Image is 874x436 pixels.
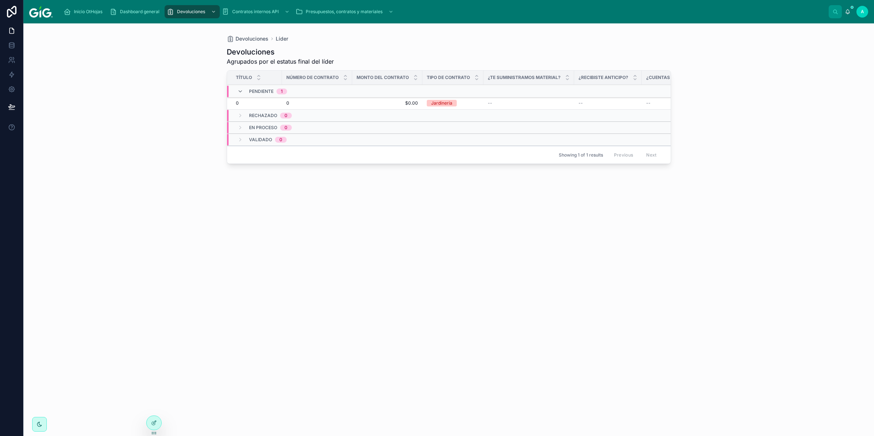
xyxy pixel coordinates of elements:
[488,75,561,80] span: ¿Te suministramos material?
[249,125,277,131] span: En proceso
[281,89,283,94] div: 1
[59,4,829,20] div: scrollable content
[249,89,274,94] span: Pendiente
[227,35,268,42] a: Devoluciones
[293,5,397,18] a: Presupuestos, contratos y materiales
[357,75,409,80] span: Monto del contrato
[249,137,272,143] span: Validado
[236,35,268,42] span: Devoluciones
[227,47,334,57] h1: Devoluciones
[108,5,165,18] a: Dashboard general
[579,100,583,106] span: --
[286,100,289,106] span: 0
[236,75,252,80] span: Título
[236,100,239,106] span: 0
[579,100,637,106] a: --
[286,100,348,106] a: 0
[286,75,339,80] span: Número de contrato
[220,5,293,18] a: Contratos internos API
[306,9,383,15] span: Presupuestos, contratos y materiales
[579,75,628,80] span: ¿Recibiste anticipo?
[427,75,470,80] span: Tipo de contrato
[279,137,282,143] div: 0
[285,125,287,131] div: 0
[646,100,651,106] span: --
[431,100,452,106] div: Jardinería
[29,6,53,18] img: App logo
[61,5,108,18] a: Inicio OtHojas
[646,75,720,80] span: ¿Cuentas con acta finiquito?
[646,100,729,106] a: --
[236,100,278,106] a: 0
[120,9,159,15] span: Dashboard general
[276,35,288,42] a: Líder
[227,57,334,66] span: Agrupados por el estatus final del líder
[232,9,279,15] span: Contratos internos API
[74,9,102,15] span: Inicio OtHojas
[165,5,220,18] a: Devoluciones
[357,100,418,106] a: $0.00
[249,113,277,119] span: Rechazado
[427,100,479,106] a: Jardinería
[177,9,205,15] span: Devoluciones
[861,9,864,15] span: A
[285,113,287,119] div: 0
[488,100,570,106] a: --
[559,152,603,158] span: Showing 1 of 1 results
[488,100,492,106] span: --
